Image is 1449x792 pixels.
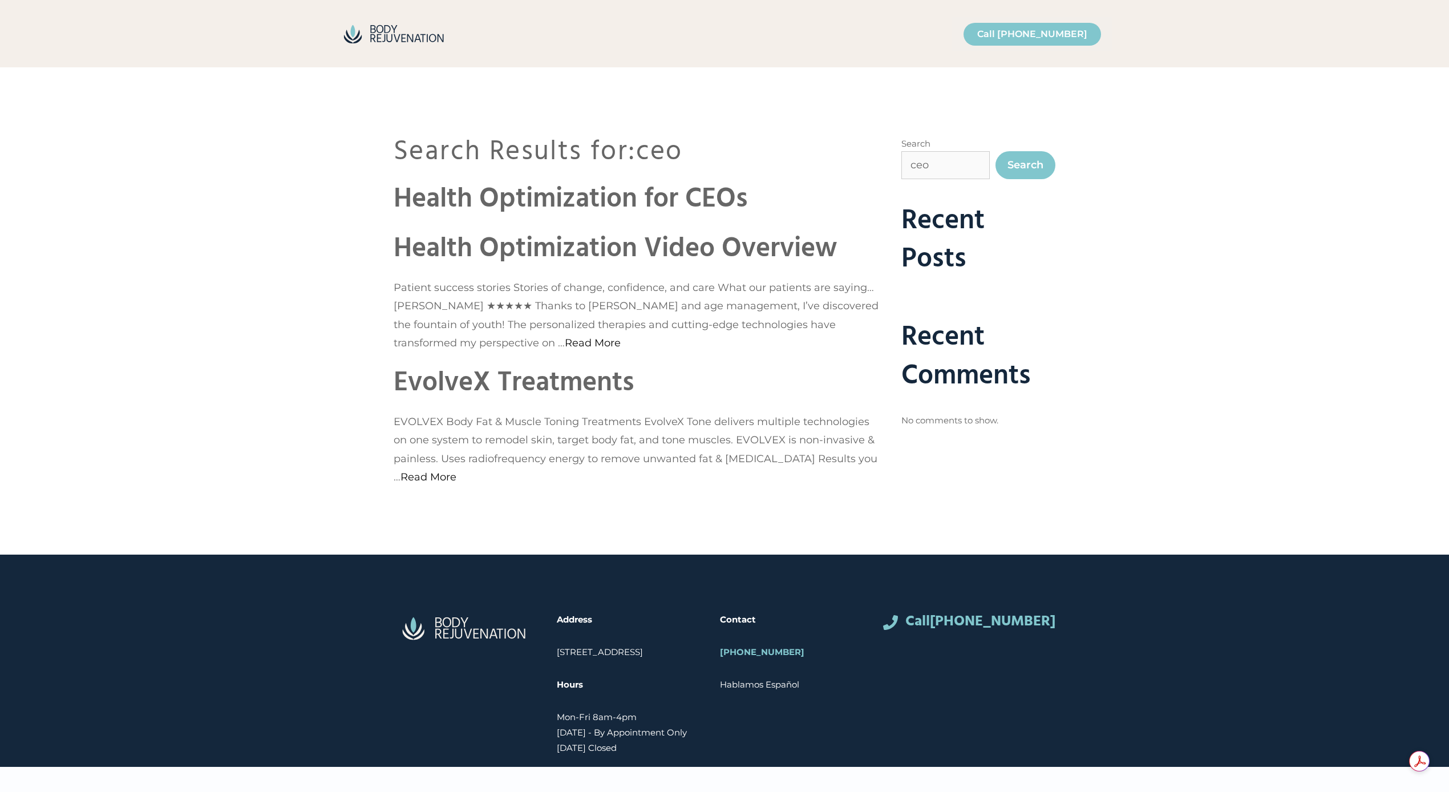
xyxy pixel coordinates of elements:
[565,337,621,349] a: More on Health Optimization Video Overview
[394,227,837,271] a: Health Optimization Video Overview
[394,136,879,169] header: Page
[930,610,1055,633] a: [PHONE_NUMBER]
[557,709,697,755] p: Mon-Fri 8am-4pm [DATE] - By Appointment Only [DATE] Closed
[394,177,748,221] a: Health Optimization for CEOs
[394,278,879,353] p: Patient success stories Stories of change, confidence, and care What our patients are saying… [PE...
[400,471,456,483] a: More on EvolveX Treatments
[720,646,804,657] a: [PHONE_NUMBER]
[901,413,1055,428] div: No comments to show.
[901,318,1055,395] h2: Recent Comments
[394,136,879,169] h1: Search Results for:
[995,151,1055,179] button: Search
[394,364,879,402] header: Content
[901,138,930,149] label: Search
[394,230,879,268] header: Content
[394,413,879,487] p: EVOLVEX Body Fat & Muscle Toning Treatments EvolveX Tone delivers multiple technologies on one sy...
[952,17,1112,51] nav: Primary
[394,361,634,405] a: EvolveX Treatments
[557,679,583,690] strong: Hours
[337,21,451,48] img: BodyRejuvenation
[557,644,697,660] p: [STREET_ADDRESS]
[636,130,683,174] span: ceo
[720,677,860,692] p: Hablamos Español
[557,614,592,625] strong: Address
[905,610,1055,633] strong: Call
[901,202,1055,278] h2: Recent Posts
[964,23,1101,46] a: Call [PHONE_NUMBER]
[394,180,879,219] header: Content
[720,614,756,625] strong: Contact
